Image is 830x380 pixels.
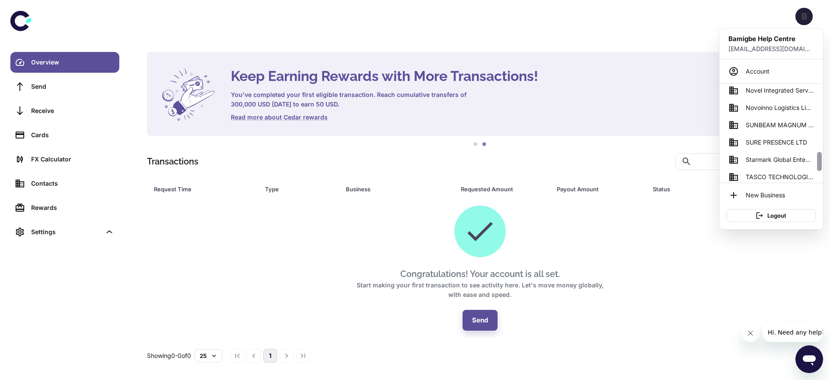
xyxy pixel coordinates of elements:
[746,155,814,164] span: Starmark Global Enteprises
[5,6,62,13] span: Hi. Need any help?
[723,187,819,204] li: New Business
[746,103,814,113] span: Novoinno Logistics Limited
[746,120,814,130] span: SUNBEAM MAGNUM ENTERPRISES
[746,172,814,182] span: TASCO TECHNOLOGIES LTD
[763,323,823,342] iframe: Message from company
[728,44,814,54] p: [EMAIL_ADDRESS][DOMAIN_NAME]
[746,86,814,95] span: Novel Integrated Services Ltd
[746,138,807,147] span: SURE PRESENCE LTD
[795,345,823,373] iframe: Button to launch messaging window
[742,325,759,342] iframe: Close message
[723,63,819,80] a: Account
[727,209,816,222] button: Logout
[728,34,814,44] h6: Bamigbe Help Centre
